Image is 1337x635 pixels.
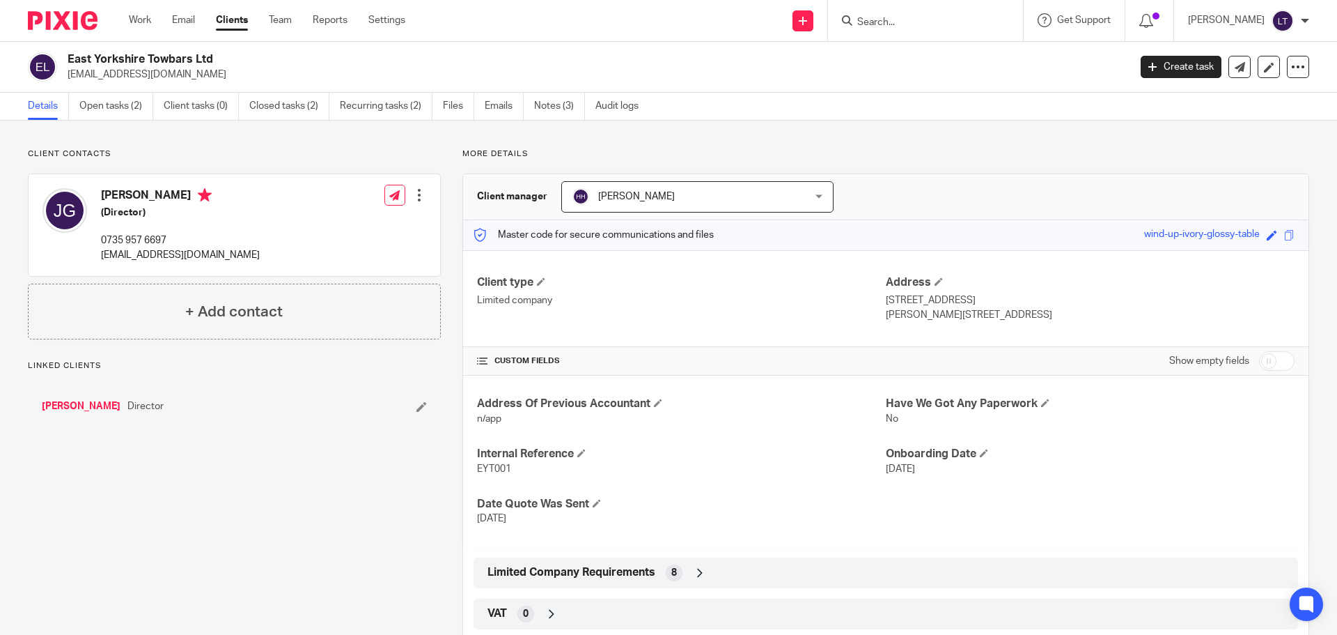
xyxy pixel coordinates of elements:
[216,13,248,27] a: Clients
[886,397,1295,411] h4: Have We Got Any Paperwork
[68,52,909,67] h2: East Yorkshire Towbars Ltd
[477,275,886,290] h4: Client type
[313,13,347,27] a: Reports
[477,397,886,411] h4: Address Of Previous Accountant
[487,565,655,580] span: Limited Company Requirements
[477,293,886,307] p: Limited company
[534,93,585,120] a: Notes (3)
[28,93,69,120] a: Details
[886,464,915,474] span: [DATE]
[28,11,97,30] img: Pixie
[856,17,981,29] input: Search
[172,13,195,27] a: Email
[129,13,151,27] a: Work
[198,188,212,202] i: Primary
[1141,56,1221,78] a: Create task
[886,275,1295,290] h4: Address
[485,93,524,120] a: Emails
[572,188,589,205] img: svg%3E
[68,68,1120,82] p: [EMAIL_ADDRESS][DOMAIN_NAME]
[1144,227,1260,243] div: wind-up-ivory-glossy-table
[477,514,506,523] span: [DATE]
[462,148,1309,160] p: More details
[101,188,260,206] h4: [PERSON_NAME]
[101,206,260,220] h5: (Director)
[477,190,547,204] h3: Client manager
[886,308,1295,322] p: [PERSON_NAME][STREET_ADDRESS]
[1188,13,1265,27] p: [PERSON_NAME]
[1057,15,1111,25] span: Get Support
[368,13,405,27] a: Settings
[477,497,886,512] h4: Date Quote Was Sent
[477,414,501,424] span: n/app
[1169,354,1249,368] label: Show empty fields
[42,399,120,413] a: [PERSON_NAME]
[474,228,714,242] p: Master code for secure communications and files
[886,447,1295,461] h4: Onboarding Date
[886,293,1295,307] p: [STREET_ADDRESS]
[269,13,292,27] a: Team
[164,93,239,120] a: Client tasks (0)
[477,355,886,367] h4: CUSTOM FIELDS
[340,93,432,120] a: Recurring tasks (2)
[127,399,164,413] span: Director
[1272,10,1294,32] img: svg%3E
[79,93,153,120] a: Open tasks (2)
[886,414,898,424] span: No
[487,606,507,621] span: VAT
[595,93,649,120] a: Audit logs
[185,301,283,323] h4: + Add contact
[443,93,474,120] a: Files
[101,234,260,247] p: 0735 957 6697
[28,360,441,372] p: Linked clients
[101,248,260,262] p: [EMAIL_ADDRESS][DOMAIN_NAME]
[598,192,675,201] span: [PERSON_NAME]
[523,607,529,621] span: 0
[28,52,57,82] img: svg%3E
[477,464,511,474] span: EYT001
[249,93,329,120] a: Closed tasks (2)
[28,148,441,160] p: Client contacts
[477,447,886,461] h4: Internal Reference
[671,566,677,580] span: 8
[42,188,87,233] img: svg%3E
